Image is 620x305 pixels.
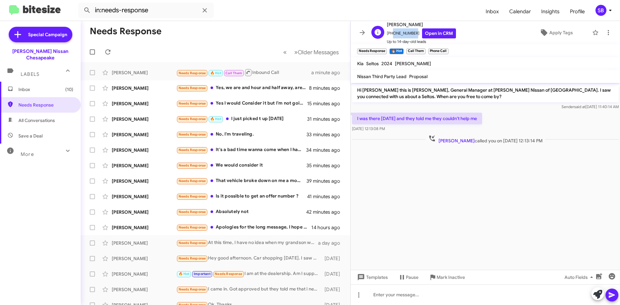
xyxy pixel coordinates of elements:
[562,104,619,109] span: Sender [DATE] 11:40:14 AM
[179,132,206,137] span: Needs Response
[559,271,601,283] button: Auto Fields
[357,48,387,54] small: Needs Response
[595,5,606,16] div: SB
[194,272,211,276] span: Important
[426,135,545,144] span: called you on [DATE] 12:13:14 PM
[176,208,306,216] div: Absolutely not
[387,28,456,38] span: [PHONE_NUMBER]
[112,162,176,169] div: [PERSON_NAME]
[176,239,318,247] div: At this time, I have no idea when my grandson will be available to bring me to look at cars He ha...
[306,131,345,138] div: 33 minutes ago
[437,271,465,283] span: Mark Inactive
[504,2,536,21] a: Calendar
[406,271,418,283] span: Pause
[366,61,379,66] span: Seltos
[179,117,206,121] span: Needs Response
[112,85,176,91] div: [PERSON_NAME]
[356,271,388,283] span: Templates
[225,71,242,75] span: Call Them
[9,27,72,42] a: Special Campaign
[112,116,176,122] div: [PERSON_NAME]
[176,270,321,278] div: I am at the dealership. Am I supposed to see you or someone else?
[283,48,287,56] span: «
[78,3,214,18] input: Search
[357,74,407,79] span: Nissan Third Party Lead
[65,86,73,93] span: (10)
[298,49,339,56] span: Older Messages
[176,255,321,262] div: Hey good afternoon. Car shopping [DATE]. I saw you guys were selling the Versa for $17k. Is this ...
[210,71,221,75] span: 🔥 Hot
[321,286,345,293] div: [DATE]
[321,255,345,262] div: [DATE]
[18,117,55,124] span: All Conversations
[179,225,206,229] span: Needs Response
[389,48,403,54] small: 🔥 Hot
[307,116,345,122] div: 31 minutes ago
[311,69,345,76] div: a minute ago
[357,61,364,66] span: Kia
[176,146,306,154] div: It's a bad time wanna come when I have money to put down
[523,27,589,38] button: Apply Tags
[112,209,176,215] div: [PERSON_NAME]
[112,255,176,262] div: [PERSON_NAME]
[112,100,176,107] div: [PERSON_NAME]
[179,179,206,183] span: Needs Response
[564,271,595,283] span: Auto Fields
[395,61,431,66] span: [PERSON_NAME]
[176,84,309,92] div: Yes, we are and hour and half away, are we able to sign over the internet? Or how does that work?
[112,147,176,153] div: [PERSON_NAME]
[536,2,565,21] a: Insights
[549,27,573,38] span: Apply Tags
[18,102,73,108] span: Needs Response
[90,26,161,36] h1: Needs Response
[306,162,345,169] div: 35 minutes ago
[112,193,176,200] div: [PERSON_NAME]
[307,193,345,200] div: 41 minutes ago
[321,271,345,277] div: [DATE]
[176,115,307,123] div: I just picked t up [DATE]
[28,31,67,38] span: Special Campaign
[215,272,242,276] span: Needs Response
[306,209,345,215] div: 42 minutes ago
[179,272,190,276] span: 🔥 Hot
[179,210,206,214] span: Needs Response
[480,2,504,21] a: Inbox
[387,38,456,45] span: Up to 14-day-old leads
[176,177,306,185] div: That vehicle broke down on me a month after I got it. I fixed it and then the transmission went o...
[176,224,311,231] div: Apologies for the long message, I hope we can chat [DATE]. Thank you. Have a great night.
[352,126,385,131] span: [DATE] 12:13:08 PM
[112,224,176,231] div: [PERSON_NAME]
[112,286,176,293] div: [PERSON_NAME]
[352,113,482,124] p: I was there [DATE] and they told me they couldn't help me
[306,147,345,153] div: 34 minutes ago
[179,256,206,260] span: Needs Response
[352,84,619,102] p: Hi [PERSON_NAME] this is [PERSON_NAME], General Manager at [PERSON_NAME] Nissan of [GEOGRAPHIC_DA...
[381,61,392,66] span: 2024
[112,271,176,277] div: [PERSON_NAME]
[280,46,343,59] nav: Page navigation example
[351,271,393,283] button: Templates
[565,2,590,21] a: Profile
[18,133,43,139] span: Save a Deal
[309,85,345,91] div: 8 minutes ago
[307,100,345,107] div: 15 minutes ago
[112,69,176,76] div: [PERSON_NAME]
[176,100,307,107] div: Yes I would Consider it but I'm not going to spend all day in the dealership if you want to check...
[179,148,206,152] span: Needs Response
[318,240,345,246] div: a day ago
[18,86,73,93] span: Inbox
[179,163,206,168] span: Needs Response
[21,71,39,77] span: Labels
[176,68,311,76] div: Inbound Call
[439,138,475,144] span: [PERSON_NAME]
[279,46,291,59] button: Previous
[387,21,456,28] span: [PERSON_NAME]
[306,178,345,184] div: 39 minutes ago
[409,74,428,79] span: Proposal
[290,46,343,59] button: Next
[179,287,206,291] span: Needs Response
